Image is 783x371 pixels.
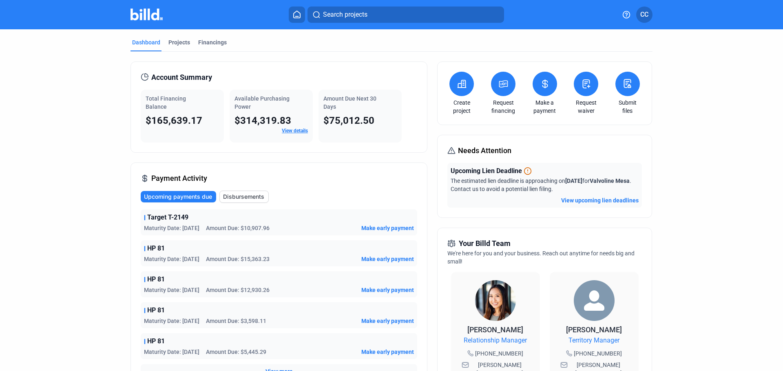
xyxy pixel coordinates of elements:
[568,336,619,345] span: Territory Manager
[234,115,291,126] span: $314,319.83
[640,10,648,20] span: CC
[146,95,186,110] span: Total Financing Balance
[447,250,635,265] span: We're here for you and your business. Reach out anytime for needs big and small!
[323,10,367,20] span: Search projects
[206,286,270,294] span: Amount Due: $12,930.26
[451,178,631,192] span: The estimated lien deadline is approaching on for . Contact us to avoid a potential lien filing.
[206,255,270,263] span: Amount Due: $15,363.23
[464,336,527,345] span: Relationship Manager
[361,348,414,356] button: Make early payment
[206,224,270,232] span: Amount Due: $10,907.96
[361,286,414,294] button: Make early payment
[565,178,582,184] span: [DATE]
[234,95,290,110] span: Available Purchasing Power
[144,224,199,232] span: Maturity Date: [DATE]
[147,274,165,284] span: HP 81
[168,38,190,46] div: Projects
[323,95,376,110] span: Amount Due Next 30 Days
[590,178,630,184] span: Valvoline Mesa
[144,286,199,294] span: Maturity Date: [DATE]
[489,99,518,115] a: Request financing
[475,280,516,321] img: Relationship Manager
[636,7,652,23] button: CC
[146,115,202,126] span: $165,639.17
[144,193,212,201] span: Upcoming payments due
[451,166,522,176] span: Upcoming Lien Deadline
[144,255,199,263] span: Maturity Date: [DATE]
[361,224,414,232] button: Make early payment
[219,191,269,203] button: Disbursements
[130,9,163,20] img: Billd Company Logo
[566,325,622,334] span: [PERSON_NAME]
[151,72,212,83] span: Account Summary
[223,193,264,201] span: Disbursements
[198,38,227,46] div: Financings
[361,317,414,325] button: Make early payment
[323,115,374,126] span: $75,012.50
[574,280,615,321] img: Territory Manager
[151,173,207,184] span: Payment Activity
[147,305,165,315] span: HP 81
[282,128,308,134] a: View details
[141,191,216,202] button: Upcoming payments due
[147,213,188,222] span: Target T-2149
[531,99,559,115] a: Make a payment
[447,99,476,115] a: Create project
[144,348,199,356] span: Maturity Date: [DATE]
[561,196,639,204] button: View upcoming lien deadlines
[458,145,511,156] span: Needs Attention
[574,349,622,358] span: [PHONE_NUMBER]
[613,99,642,115] a: Submit files
[475,349,523,358] span: [PHONE_NUMBER]
[147,336,165,346] span: HP 81
[132,38,160,46] div: Dashboard
[459,238,511,249] span: Your Billd Team
[572,99,600,115] a: Request waiver
[467,325,523,334] span: [PERSON_NAME]
[206,348,266,356] span: Amount Due: $5,445.29
[206,317,266,325] span: Amount Due: $3,598.11
[144,317,199,325] span: Maturity Date: [DATE]
[147,244,165,253] span: HP 81
[307,7,504,23] button: Search projects
[361,255,414,263] button: Make early payment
